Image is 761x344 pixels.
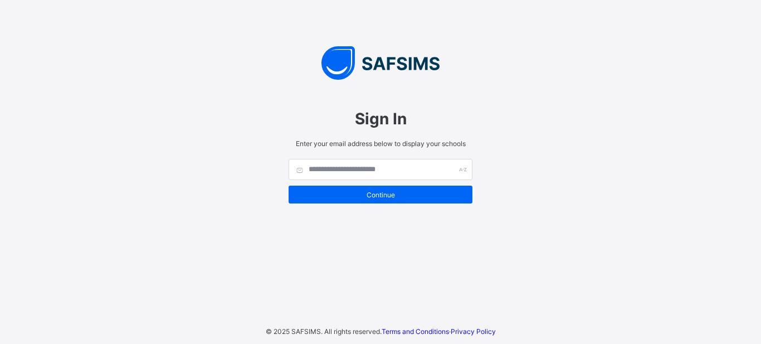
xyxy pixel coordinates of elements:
[266,327,382,336] span: © 2025 SAFSIMS. All rights reserved.
[289,109,472,128] span: Sign In
[382,327,496,336] span: ·
[297,191,464,199] span: Continue
[277,46,484,80] img: SAFSIMS Logo
[289,139,472,148] span: Enter your email address below to display your schools
[382,327,449,336] a: Terms and Conditions
[451,327,496,336] a: Privacy Policy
